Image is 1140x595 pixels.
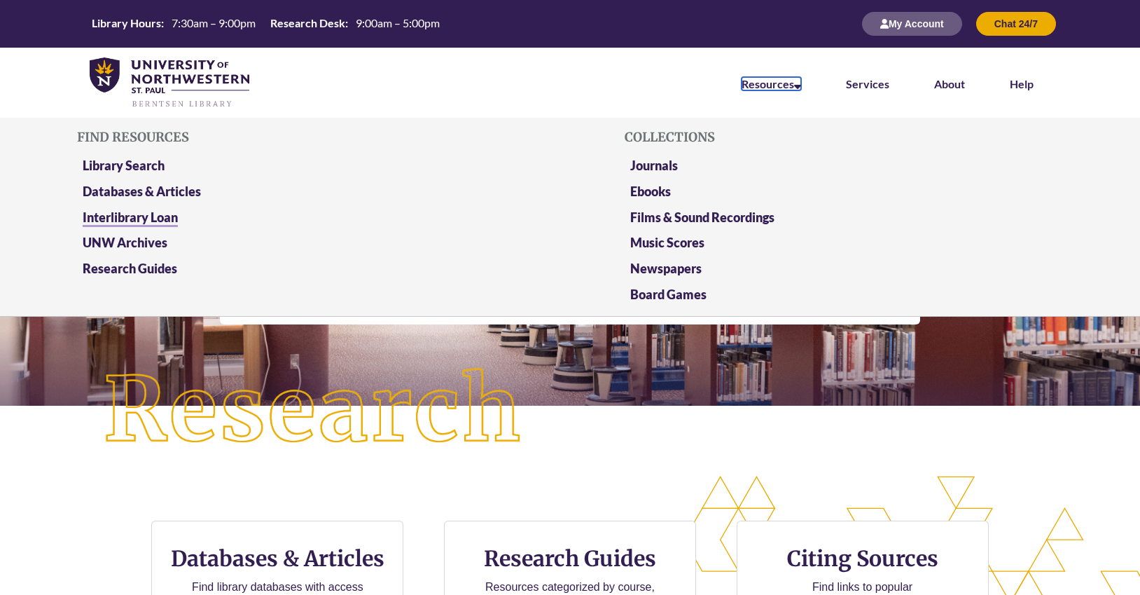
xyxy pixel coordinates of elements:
a: Help [1010,77,1034,90]
h3: Databases & Articles [163,545,391,572]
img: Research [57,322,570,500]
button: My Account [862,12,962,36]
a: Research Guides [83,261,177,276]
a: Journals [630,158,678,173]
a: About [934,77,965,90]
h5: Collections [625,130,1063,144]
a: Databases & Articles [83,184,201,199]
h3: Research Guides [456,545,684,572]
button: Chat 24/7 [976,12,1056,36]
a: Services [846,77,889,90]
a: UNW Archives [83,235,167,250]
span: 9:00am – 5:00pm [356,16,440,29]
table: Hours Today [86,15,445,31]
a: Hours Today [86,15,445,32]
th: Library Hours: [86,15,166,31]
a: Resources [742,77,801,90]
a: Films & Sound Recordings [630,210,774,225]
a: Ebooks [630,184,671,199]
a: Interlibrary Loan [83,210,178,227]
a: Board Games [630,287,707,302]
img: UNWSP Library Logo [90,57,249,108]
a: Music Scores [630,235,704,250]
h3: Citing Sources [777,545,948,572]
th: Research Desk: [265,15,350,31]
a: Newspapers [630,261,702,276]
a: My Account [862,18,962,29]
h5: Find Resources [77,130,515,144]
a: Chat 24/7 [976,18,1056,29]
a: Library Search [83,158,165,173]
span: 7:30am – 9:00pm [172,16,256,29]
